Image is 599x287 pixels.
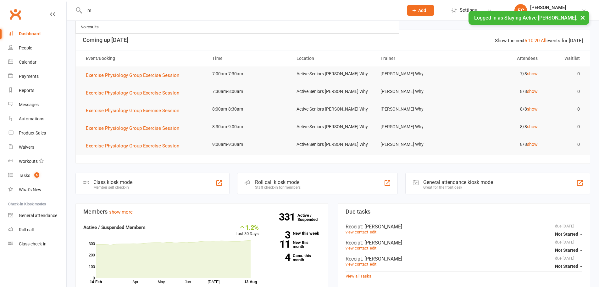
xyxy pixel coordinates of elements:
a: show [527,142,538,147]
div: Workouts [19,159,38,164]
div: General attendance [19,213,57,218]
td: 7:30am-8:00am [207,84,291,99]
strong: 3 [268,230,290,240]
td: Active Seniors [PERSON_NAME] Why [291,66,375,81]
button: Exercise Physiology Group Exercise Session [86,124,184,132]
button: × [577,11,588,24]
a: Clubworx [8,6,23,22]
td: 0 [543,84,585,99]
div: 1.2% [236,224,259,231]
div: Roll call [19,227,34,232]
strong: Active / Suspended Members [83,225,146,230]
td: 8/8 [459,119,543,134]
a: What's New [8,183,66,197]
span: Not Started [555,248,578,253]
a: show more [109,209,133,215]
strong: 11 [268,239,290,249]
div: Last 30 Days [236,224,259,237]
a: show [527,124,538,129]
a: Payments [8,69,66,83]
span: Not Started [555,232,578,237]
div: Class check-in [19,241,47,246]
h3: Coming up [DATE] [83,37,583,43]
span: Exercise Physiology Group Exercise Session [86,90,179,96]
td: Active Seniors [PERSON_NAME] Why [291,137,375,152]
span: Exercise Physiology Group Exercise Session [86,72,179,78]
td: 7/8 [459,66,543,81]
div: Payments [19,74,39,79]
span: Exercise Physiology Group Exercise Session [86,108,179,113]
a: View all Tasks [346,274,371,278]
a: edit [370,262,376,267]
a: show [527,106,538,112]
a: edit [370,230,376,234]
strong: 4 [268,253,290,262]
div: Tasks [19,173,30,178]
button: Not Started [555,261,582,272]
th: Event/Booking [80,50,207,66]
th: Waitlist [543,50,585,66]
span: 6 [34,172,39,178]
td: [PERSON_NAME] Why [375,66,459,81]
span: : [PERSON_NAME] [362,240,402,246]
button: Exercise Physiology Group Exercise Session [86,72,184,79]
td: [PERSON_NAME] Why [375,119,459,134]
a: 10 [528,38,533,43]
a: 4Canx. this month [268,254,320,262]
a: 20 [535,38,540,43]
div: Great for the front desk [423,185,493,190]
div: Messages [19,102,39,107]
div: Dashboard [19,31,41,36]
div: What's New [19,187,42,192]
span: Settings [460,3,477,17]
a: Dashboard [8,27,66,41]
button: Add [407,5,434,16]
a: Waivers [8,140,66,154]
div: Show the next events for [DATE] [495,37,583,44]
a: Reports [8,83,66,98]
td: 0 [543,119,585,134]
div: Class kiosk mode [93,179,132,185]
div: Receipt [346,256,583,262]
h3: Due tasks [346,209,583,215]
a: Automations [8,112,66,126]
a: edit [370,246,376,250]
td: 8/8 [459,84,543,99]
a: Workouts [8,154,66,169]
span: Not Started [555,264,578,269]
span: Exercise Physiology Group Exercise Session [86,125,179,131]
div: Product Sales [19,130,46,135]
td: 0 [543,66,585,81]
span: : [PERSON_NAME] [362,224,402,230]
a: Tasks 6 [8,169,66,183]
button: Not Started [555,244,582,256]
td: 0 [543,102,585,117]
th: Attendees [459,50,543,66]
a: show [527,89,538,94]
div: Member self check-in [93,185,132,190]
span: Add [418,8,426,13]
div: General attendance kiosk mode [423,179,493,185]
td: [PERSON_NAME] Why [375,84,459,99]
a: General attendance kiosk mode [8,209,66,223]
strong: 331 [279,212,297,222]
input: Search... [83,6,399,15]
a: 331Active / Suspended [297,209,325,226]
span: Exercise Physiology Group Exercise Session [86,143,179,149]
td: Active Seniors [PERSON_NAME] Why [291,102,375,117]
td: [PERSON_NAME] Why [375,102,459,117]
span: : [PERSON_NAME] [362,256,402,262]
td: Active Seniors [PERSON_NAME] Why [291,119,375,134]
td: 8:00am-8:30am [207,102,291,117]
a: 3New this week [268,231,320,235]
th: Trainer [375,50,459,66]
td: 8/8 [459,102,543,117]
td: 0 [543,137,585,152]
a: 11New this month [268,240,320,249]
a: People [8,41,66,55]
div: Staying Active Dee Why [530,10,575,16]
span: Logged in as Staying Active [PERSON_NAME]. [474,15,577,21]
td: 7:00am-7:30am [207,66,291,81]
th: Location [291,50,375,66]
div: Receipt [346,224,583,230]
